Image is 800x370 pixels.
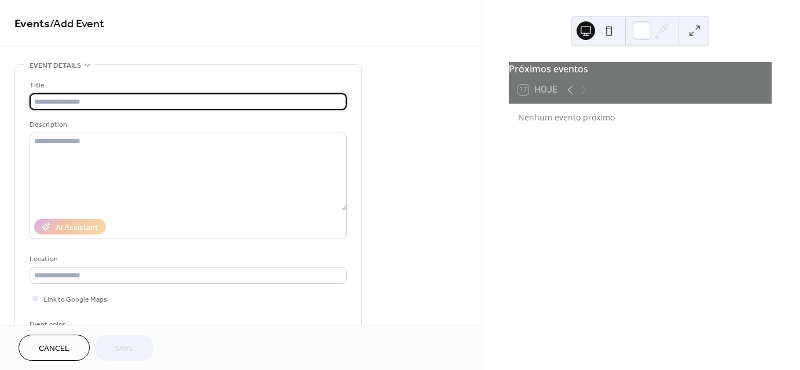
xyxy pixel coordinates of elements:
[50,13,104,35] span: / Add Event
[30,253,344,265] div: Location
[39,343,69,355] span: Cancel
[19,335,90,361] button: Cancel
[30,79,344,91] div: Title
[509,62,772,76] div: Próximos eventos
[30,119,344,131] div: Description
[518,111,762,123] div: Nenhum evento próximo
[14,13,50,35] a: Events
[43,294,107,306] span: Link to Google Maps
[30,318,116,331] div: Event color
[30,60,81,72] span: Event details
